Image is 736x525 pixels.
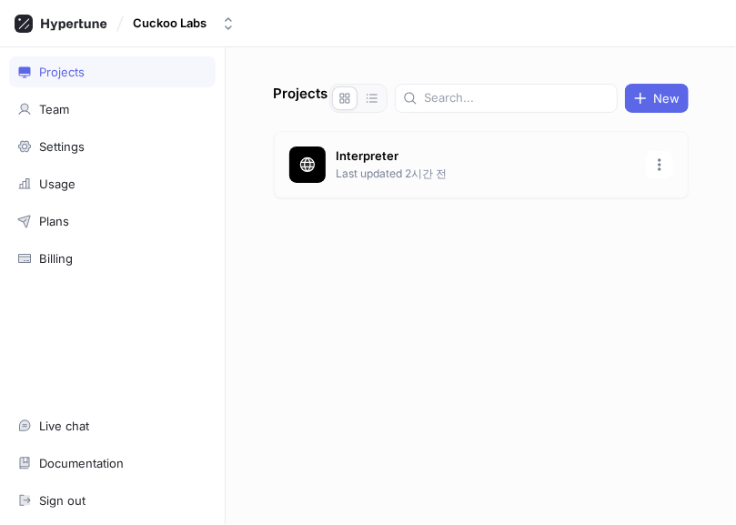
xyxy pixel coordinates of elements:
[9,131,216,162] a: Settings
[654,93,681,104] span: New
[625,84,689,113] button: New
[133,15,207,31] div: Cuckoo Labs
[39,177,76,191] div: Usage
[39,139,85,154] div: Settings
[9,56,216,87] a: Projects
[337,166,635,182] p: Last updated 2시간 전
[126,8,243,38] button: Cuckoo Labs
[39,251,73,266] div: Billing
[39,456,124,470] div: Documentation
[425,89,610,107] input: Search...
[39,214,69,228] div: Plans
[39,65,85,79] div: Projects
[9,448,216,479] a: Documentation
[9,168,216,199] a: Usage
[274,84,328,113] p: Projects
[39,419,89,433] div: Live chat
[9,243,216,274] a: Billing
[337,147,635,166] p: Interpreter
[39,102,69,116] div: Team
[9,206,216,237] a: Plans
[39,493,86,508] div: Sign out
[9,94,216,125] a: Team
